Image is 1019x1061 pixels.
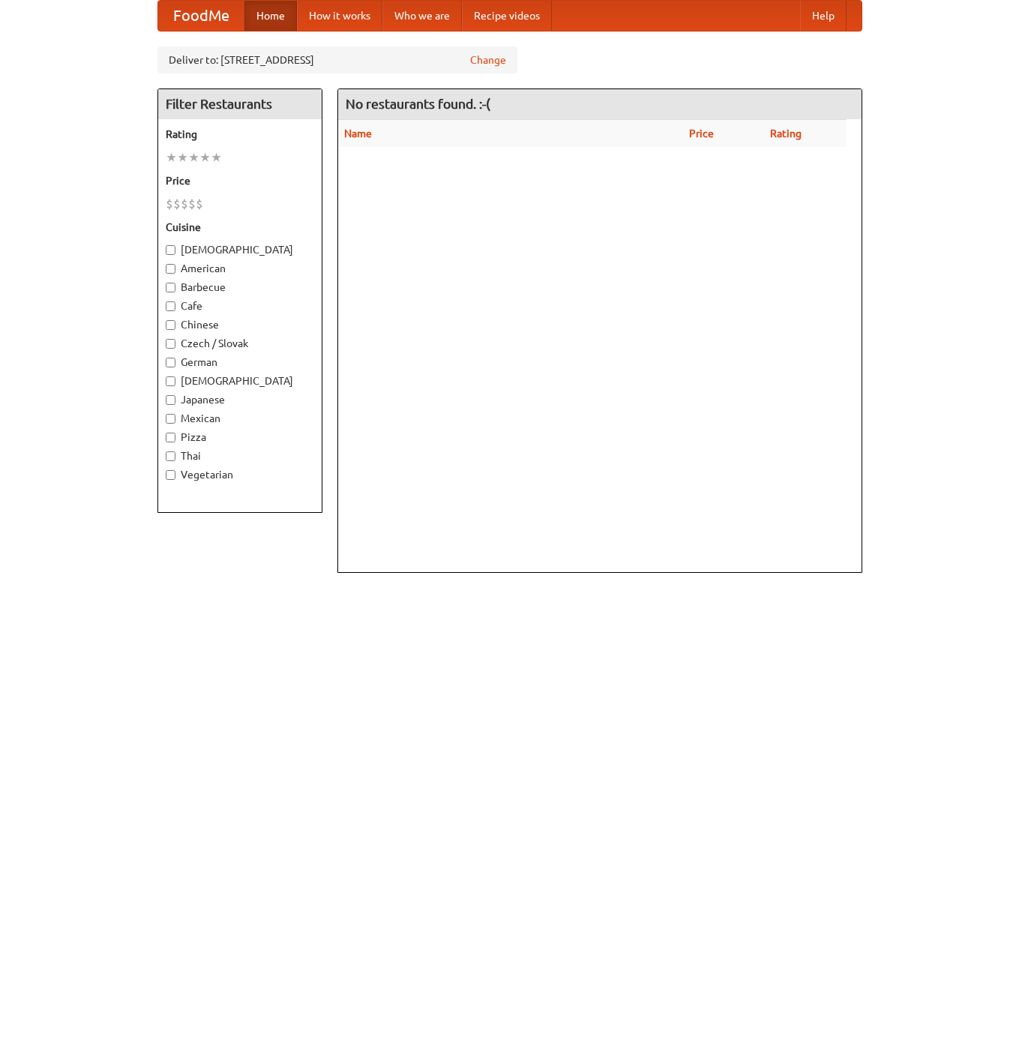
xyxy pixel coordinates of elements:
[166,298,314,313] label: Cafe
[188,196,196,212] li: $
[166,355,314,370] label: German
[166,358,175,367] input: German
[166,467,314,482] label: Vegetarian
[199,149,211,166] li: ★
[166,414,175,424] input: Mexican
[800,1,847,31] a: Help
[166,451,175,461] input: Thai
[462,1,552,31] a: Recipe videos
[166,264,175,274] input: American
[166,339,175,349] input: Czech / Slovak
[188,149,199,166] li: ★
[166,411,314,426] label: Mexican
[166,448,314,463] label: Thai
[244,1,297,31] a: Home
[158,1,244,31] a: FoodMe
[157,46,517,73] div: Deliver to: [STREET_ADDRESS]
[166,392,314,407] label: Japanese
[166,280,314,295] label: Barbecue
[181,196,188,212] li: $
[166,433,175,442] input: Pizza
[166,245,175,255] input: [DEMOGRAPHIC_DATA]
[770,127,802,139] a: Rating
[166,301,175,311] input: Cafe
[382,1,462,31] a: Who we are
[166,283,175,292] input: Barbecue
[166,317,314,332] label: Chinese
[158,89,322,119] h4: Filter Restaurants
[196,196,203,212] li: $
[166,373,314,388] label: [DEMOGRAPHIC_DATA]
[166,470,175,480] input: Vegetarian
[297,1,382,31] a: How it works
[470,52,506,67] a: Change
[166,196,173,212] li: $
[166,430,314,445] label: Pizza
[177,149,188,166] li: ★
[166,149,177,166] li: ★
[166,320,175,330] input: Chinese
[166,242,314,257] label: [DEMOGRAPHIC_DATA]
[166,173,314,188] h5: Price
[166,261,314,276] label: American
[166,220,314,235] h5: Cuisine
[166,127,314,142] h5: Rating
[346,97,490,111] ng-pluralize: No restaurants found. :-(
[166,336,314,351] label: Czech / Slovak
[173,196,181,212] li: $
[689,127,714,139] a: Price
[166,376,175,386] input: [DEMOGRAPHIC_DATA]
[211,149,222,166] li: ★
[166,395,175,405] input: Japanese
[344,127,372,139] a: Name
